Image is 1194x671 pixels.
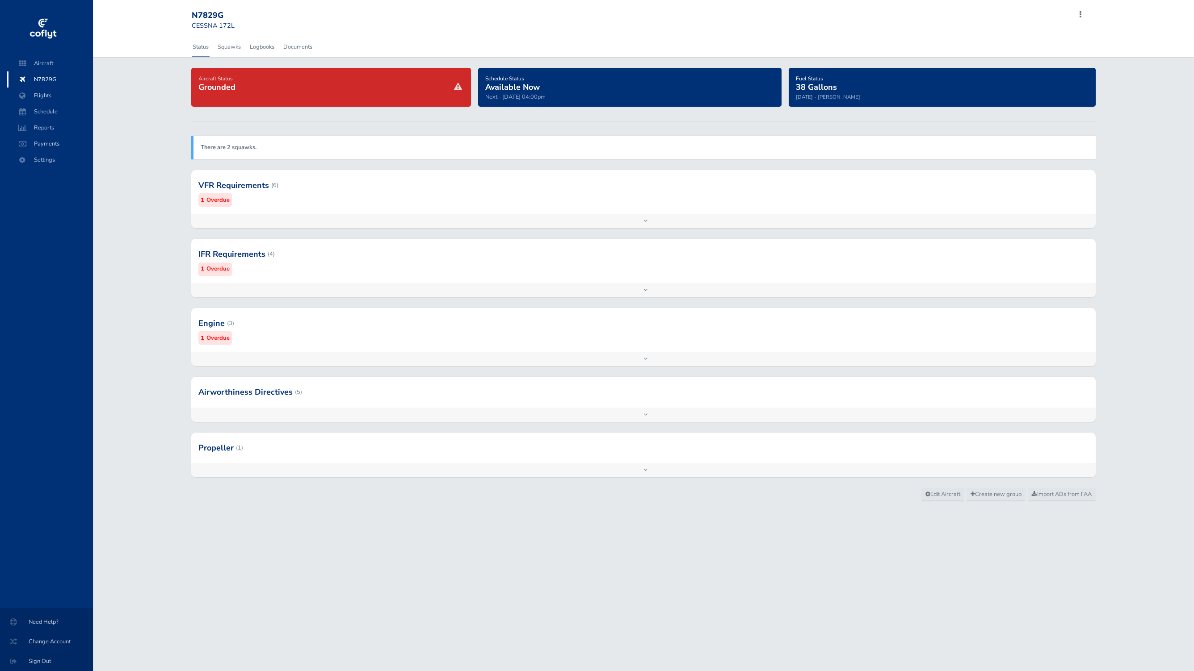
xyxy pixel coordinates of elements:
[206,264,230,274] small: Overdue
[16,152,84,168] span: Settings
[217,37,242,57] a: Squawks
[198,75,233,82] span: Aircraft Status
[16,71,84,88] span: N7829G
[206,333,230,343] small: Overdue
[16,55,84,71] span: Aircraft
[198,82,235,92] span: Grounded
[249,37,275,57] a: Logbooks
[485,75,524,82] span: Schedule Status
[967,488,1026,501] a: Create new group
[11,653,82,669] span: Sign Out
[796,82,837,92] span: 38 Gallons
[485,82,540,92] span: Available Now
[971,490,1022,498] span: Create new group
[192,11,256,21] div: N7829G
[282,37,313,57] a: Documents
[925,490,960,498] span: Edit Aircraft
[11,614,82,630] span: Need Help?
[796,75,823,82] span: Fuel Status
[16,120,84,136] span: Reports
[921,488,964,501] a: Edit Aircraft
[16,104,84,120] span: Schedule
[485,93,546,101] span: Next - [DATE] 04:00pm
[201,143,256,151] a: There are 2 squawks.
[796,93,860,100] small: [DATE] - [PERSON_NAME]
[16,136,84,152] span: Payments
[28,16,58,42] img: coflyt logo
[16,88,84,104] span: Flights
[11,633,82,650] span: Change Account
[192,37,210,57] a: Status
[192,21,235,30] small: CESSNA 172L
[1032,490,1092,498] span: Import ADs from FAA
[206,196,230,205] small: Overdue
[485,72,540,93] a: Schedule StatusAvailable Now
[1028,488,1096,501] a: Import ADs from FAA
